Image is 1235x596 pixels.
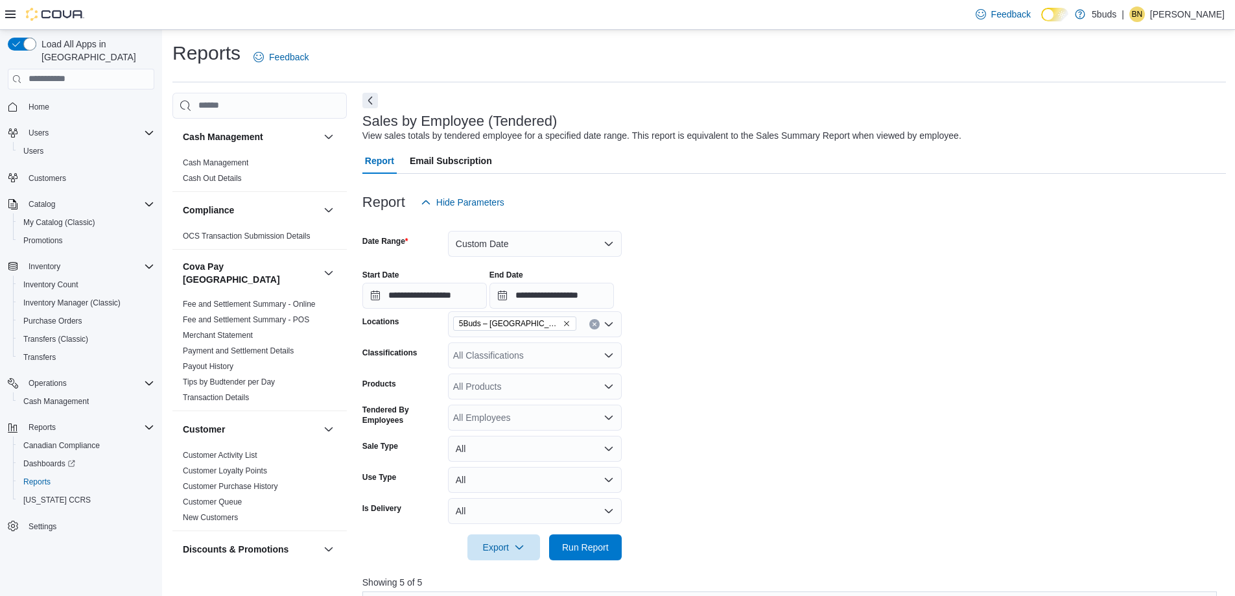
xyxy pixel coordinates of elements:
[448,498,622,524] button: All
[1132,6,1143,22] span: BN
[416,189,510,215] button: Hide Parameters
[29,199,55,209] span: Catalog
[3,517,159,536] button: Settings
[29,128,49,138] span: Users
[321,202,336,218] button: Compliance
[321,129,336,145] button: Cash Management
[467,534,540,560] button: Export
[18,143,49,159] a: Users
[23,316,82,326] span: Purchase Orders
[8,92,154,569] nav: Complex example
[23,235,63,246] span: Promotions
[13,312,159,330] button: Purchase Orders
[183,361,233,372] span: Payout History
[23,334,88,344] span: Transfers (Classic)
[183,130,318,143] button: Cash Management
[29,378,67,388] span: Operations
[183,497,242,507] a: Customer Queue
[23,259,65,274] button: Inventory
[183,315,309,324] a: Fee and Settlement Summary - POS
[183,482,278,491] a: Customer Purchase History
[18,456,80,471] a: Dashboards
[1129,6,1145,22] div: Benjamin Nuesca
[18,143,154,159] span: Users
[183,543,288,556] h3: Discounts & Promotions
[23,197,60,212] button: Catalog
[183,423,318,436] button: Customer
[13,491,159,509] button: [US_STATE] CCRS
[23,420,61,435] button: Reports
[604,319,614,329] button: Open list of options
[23,125,54,141] button: Users
[269,51,309,64] span: Feedback
[362,405,443,425] label: Tendered By Employees
[183,362,233,371] a: Payout History
[459,317,560,330] span: 5Buds – [GEOGRAPHIC_DATA]
[23,375,154,391] span: Operations
[3,257,159,276] button: Inventory
[18,456,154,471] span: Dashboards
[23,518,154,534] span: Settings
[18,474,56,490] a: Reports
[183,158,248,168] span: Cash Management
[183,450,257,460] span: Customer Activity List
[362,348,418,358] label: Classifications
[23,217,95,228] span: My Catalog (Classic)
[36,38,154,64] span: Load All Apps in [GEOGRAPHIC_DATA]
[563,320,570,328] button: Remove 5Buds – Meadow Lake from selection in this group
[29,422,56,433] span: Reports
[13,455,159,473] a: Dashboards
[183,451,257,460] a: Customer Activity List
[172,40,241,66] h1: Reports
[362,270,399,280] label: Start Date
[13,348,159,366] button: Transfers
[18,215,154,230] span: My Catalog (Classic)
[13,294,159,312] button: Inventory Manager (Classic)
[172,447,347,530] div: Customer
[549,534,622,560] button: Run Report
[1041,8,1068,21] input: Dark Mode
[448,231,622,257] button: Custom Date
[18,295,126,311] a: Inventory Manager (Classic)
[13,232,159,250] button: Promotions
[13,213,159,232] button: My Catalog (Classic)
[183,174,242,183] a: Cash Out Details
[3,418,159,436] button: Reports
[362,576,1226,589] p: Showing 5 of 5
[183,173,242,184] span: Cash Out Details
[183,377,275,387] a: Tips by Budtender per Day
[183,231,311,241] span: OCS Transaction Submission Details
[29,102,49,112] span: Home
[18,233,154,248] span: Promotions
[18,438,105,453] a: Canadian Compliance
[248,44,314,70] a: Feedback
[183,204,318,217] button: Compliance
[18,215,100,230] a: My Catalog (Classic)
[13,330,159,348] button: Transfers (Classic)
[604,350,614,361] button: Open list of options
[18,277,84,292] a: Inventory Count
[604,381,614,392] button: Open list of options
[23,459,75,469] span: Dashboards
[23,477,51,487] span: Reports
[23,440,100,451] span: Canadian Compliance
[991,8,1031,21] span: Feedback
[29,173,66,184] span: Customers
[604,412,614,423] button: Open list of options
[321,542,336,557] button: Discounts & Promotions
[13,473,159,491] button: Reports
[362,503,401,514] label: Is Delivery
[23,352,56,363] span: Transfers
[1122,6,1124,22] p: |
[29,521,56,532] span: Settings
[18,331,93,347] a: Transfers (Classic)
[23,495,91,505] span: [US_STATE] CCRS
[23,146,43,156] span: Users
[362,113,558,129] h3: Sales by Employee (Tendered)
[489,270,523,280] label: End Date
[183,260,318,286] button: Cova Pay [GEOGRAPHIC_DATA]
[26,8,84,21] img: Cova
[23,125,154,141] span: Users
[436,196,504,209] span: Hide Parameters
[562,541,609,554] span: Run Report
